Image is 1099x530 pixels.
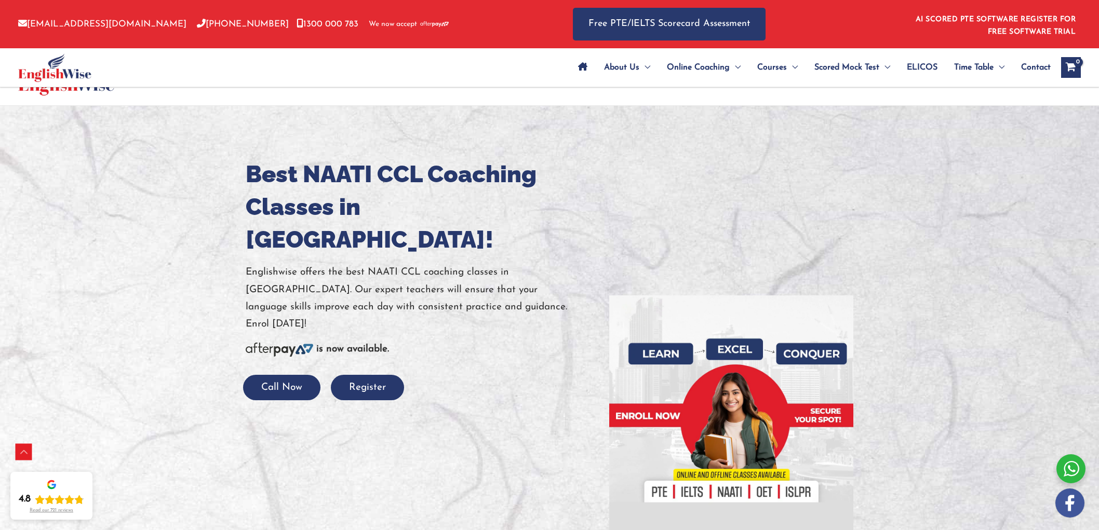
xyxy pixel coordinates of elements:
[667,49,730,86] span: Online Coaching
[909,7,1081,41] aside: Header Widget 1
[814,49,879,86] span: Scored Mock Test
[659,49,749,86] a: Online CoachingMenu Toggle
[757,49,787,86] span: Courses
[604,49,639,86] span: About Us
[954,49,994,86] span: Time Table
[570,49,1051,86] nav: Site Navigation: Main Menu
[19,493,84,506] div: Rating: 4.8 out of 5
[316,344,389,354] b: is now available.
[331,383,404,392] a: Register
[1061,57,1081,78] a: View Shopping Cart, empty
[1021,49,1051,86] span: Contact
[1013,49,1051,86] a: Contact
[806,49,899,86] a: Scored Mock TestMenu Toggle
[19,493,31,506] div: 4.8
[243,383,320,392] a: Call Now
[246,343,313,357] img: Afterpay-Logo
[573,8,766,40] a: Free PTE/IELTS Scorecard Assessment
[420,21,449,27] img: Afterpay-Logo
[596,49,659,86] a: About UsMenu Toggle
[246,264,594,333] p: Englishwise offers the best NAATI CCL coaching classes in [GEOGRAPHIC_DATA]. Our expert teachers ...
[331,375,404,400] button: Register
[787,49,798,86] span: Menu Toggle
[30,508,73,513] div: Read our 721 reviews
[1055,488,1084,518] img: white-facebook.png
[879,49,890,86] span: Menu Toggle
[639,49,650,86] span: Menu Toggle
[18,20,186,29] a: [EMAIL_ADDRESS][DOMAIN_NAME]
[246,158,594,256] h1: Best NAATI CCL Coaching Classes in [GEOGRAPHIC_DATA]!
[18,53,91,82] img: cropped-ew-logo
[899,49,946,86] a: ELICOS
[916,16,1076,36] a: AI SCORED PTE SOFTWARE REGISTER FOR FREE SOFTWARE TRIAL
[994,49,1004,86] span: Menu Toggle
[297,20,358,29] a: 1300 000 783
[730,49,741,86] span: Menu Toggle
[243,375,320,400] button: Call Now
[907,49,937,86] span: ELICOS
[749,49,806,86] a: CoursesMenu Toggle
[369,19,417,30] span: We now accept
[946,49,1013,86] a: Time TableMenu Toggle
[197,20,289,29] a: [PHONE_NUMBER]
